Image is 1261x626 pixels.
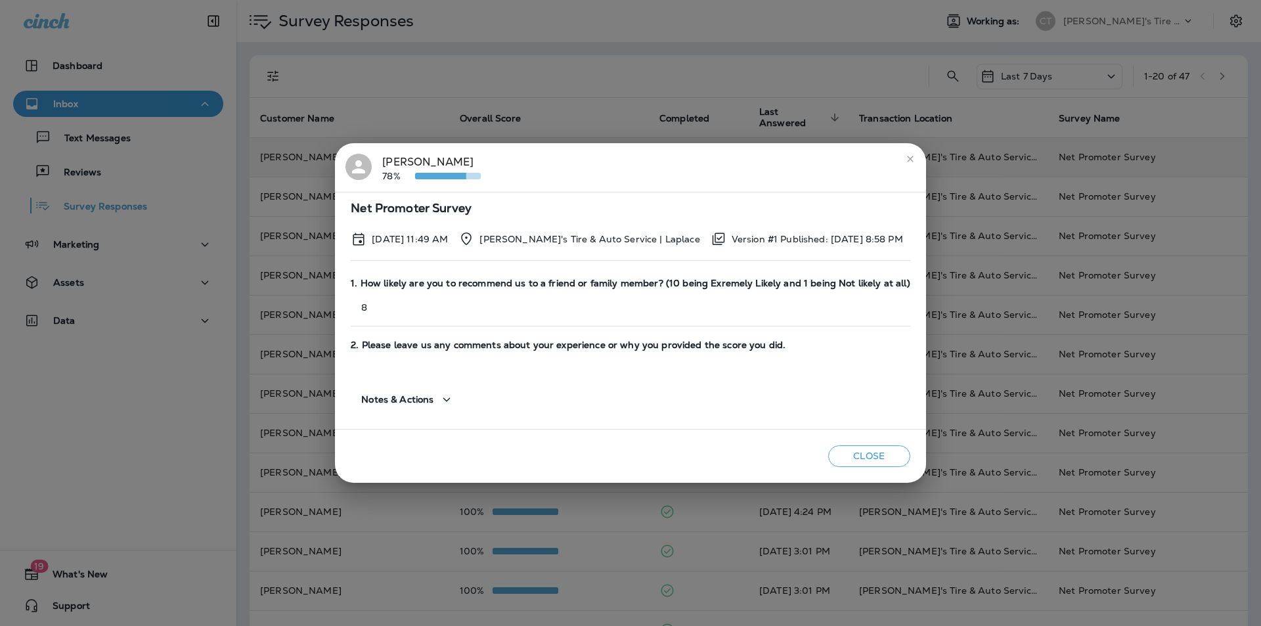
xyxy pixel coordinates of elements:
[828,445,910,467] button: Close
[382,154,481,181] div: [PERSON_NAME]
[351,381,465,418] button: Notes & Actions
[361,394,433,405] span: Notes & Actions
[351,302,910,313] p: 8
[900,148,921,169] button: close
[351,203,910,214] span: Net Promoter Survey
[351,278,910,289] span: 1. How likely are you to recommend us to a friend or family member? (10 being Exremely Likely and...
[479,234,699,244] p: [PERSON_NAME]'s Tire & Auto Service | Laplace
[382,171,415,181] p: 78%
[351,340,910,351] span: 2. Please leave us any comments about your experience or why you provided the score you did.
[372,234,448,244] p: Sep 5, 2025 11:49 AM
[732,234,903,244] p: Version #1 Published: [DATE] 8:58 PM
